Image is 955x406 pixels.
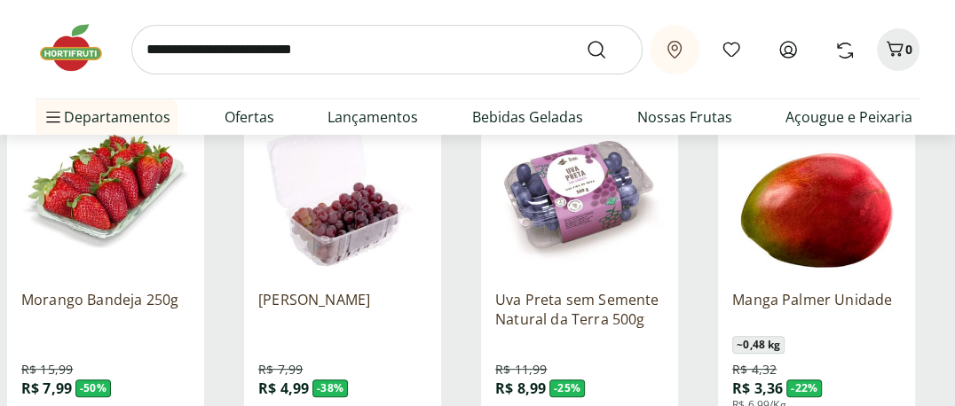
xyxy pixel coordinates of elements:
[21,379,72,398] span: R$ 7,99
[495,290,664,329] a: Uva Preta sem Semente Natural da Terra 500g
[495,107,664,276] img: Uva Preta sem Semente Natural da Terra 500g
[732,336,785,354] span: ~ 0,48 kg
[21,290,190,329] a: Morango Bandeja 250g
[732,361,777,379] span: R$ 4,32
[732,107,901,276] img: Manga Palmer Unidade
[21,107,190,276] img: Morango Bandeja 250g
[786,379,822,397] span: - 22 %
[785,106,912,128] a: Açougue e Peixaria
[258,107,427,276] img: Uva Rosada Embalada
[586,39,628,60] button: Submit Search
[905,41,912,58] span: 0
[43,96,64,138] button: Menu
[312,379,348,397] span: - 38 %
[43,96,170,138] span: Departamentos
[495,379,546,398] span: R$ 8,99
[131,25,643,74] input: search
[258,379,309,398] span: R$ 4,99
[328,106,418,128] a: Lançamentos
[495,361,547,379] span: R$ 11,99
[549,379,585,397] span: - 25 %
[258,361,303,379] span: R$ 7,99
[75,379,111,397] span: - 50 %
[225,106,274,128] a: Ofertas
[877,28,919,71] button: Carrinho
[636,106,731,128] a: Nossas Frutas
[472,106,583,128] a: Bebidas Geladas
[732,379,783,398] span: R$ 3,36
[732,290,901,329] a: Manga Palmer Unidade
[258,290,427,329] a: [PERSON_NAME]
[21,361,73,379] span: R$ 15,99
[36,21,124,74] img: Hortifruti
